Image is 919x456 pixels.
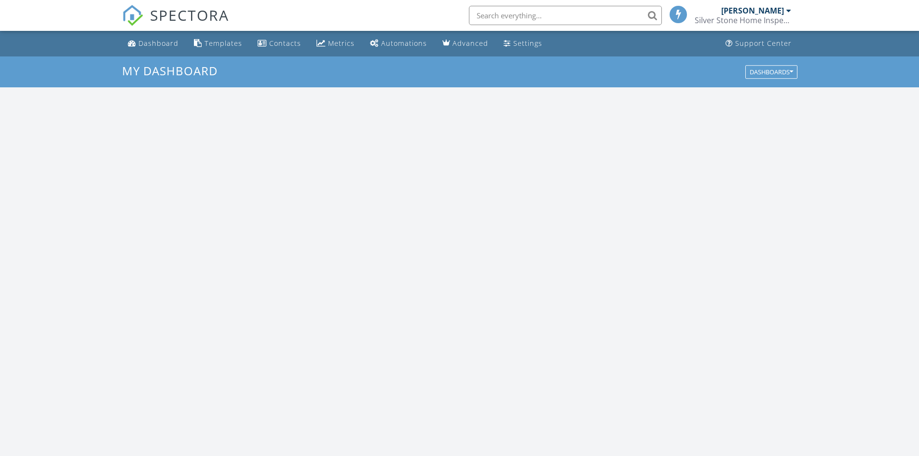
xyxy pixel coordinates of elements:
[721,6,784,15] div: [PERSON_NAME]
[513,39,542,48] div: Settings
[138,39,178,48] div: Dashboard
[122,13,229,33] a: SPECTORA
[124,35,182,53] a: Dashboard
[328,39,355,48] div: Metrics
[122,63,218,79] span: My Dashboard
[150,5,229,25] span: SPECTORA
[735,39,792,48] div: Support Center
[122,5,143,26] img: The Best Home Inspection Software - Spectora
[205,39,242,48] div: Templates
[381,39,427,48] div: Automations
[469,6,662,25] input: Search everything...
[750,69,793,75] div: Dashboards
[313,35,358,53] a: Metrics
[190,35,246,53] a: Templates
[439,35,492,53] a: Advanced
[745,65,797,79] button: Dashboards
[500,35,546,53] a: Settings
[269,39,301,48] div: Contacts
[366,35,431,53] a: Automations (Basic)
[695,15,791,25] div: Silver Stone Home Inspections
[722,35,796,53] a: Support Center
[254,35,305,53] a: Contacts
[453,39,488,48] div: Advanced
